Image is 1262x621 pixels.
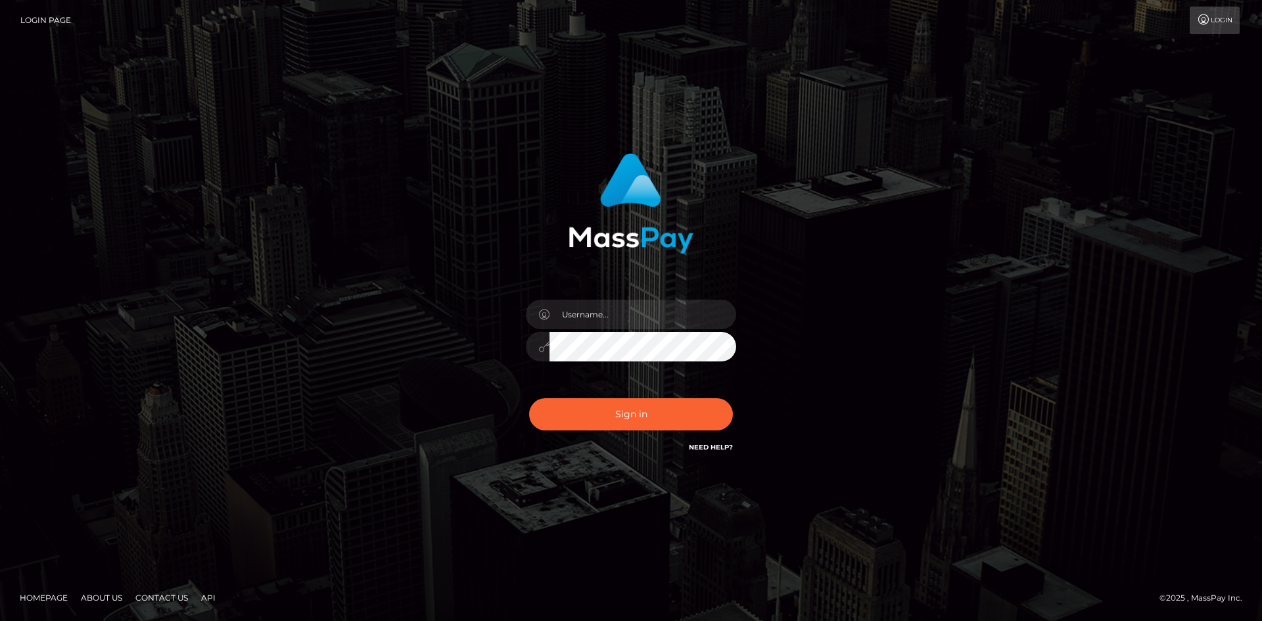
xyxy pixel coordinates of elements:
[76,587,128,608] a: About Us
[529,398,733,430] button: Sign in
[569,153,693,254] img: MassPay Login
[196,587,221,608] a: API
[20,7,71,34] a: Login Page
[689,443,733,451] a: Need Help?
[1159,591,1252,605] div: © 2025 , MassPay Inc.
[130,587,193,608] a: Contact Us
[1190,7,1240,34] a: Login
[14,587,73,608] a: Homepage
[549,300,736,329] input: Username...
